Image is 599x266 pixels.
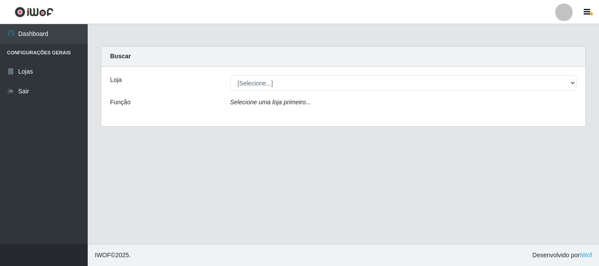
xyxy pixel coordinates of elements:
img: CoreUI Logo [14,7,53,18]
strong: Buscar [110,53,131,60]
span: IWOF [95,252,111,259]
a: iWof [580,252,592,259]
span: © 2025 . [95,251,131,260]
label: Função [110,98,131,107]
label: Loja [110,75,121,85]
i: Selecione uma loja primeiro... [230,99,311,106]
span: Desenvolvido por [532,251,592,260]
